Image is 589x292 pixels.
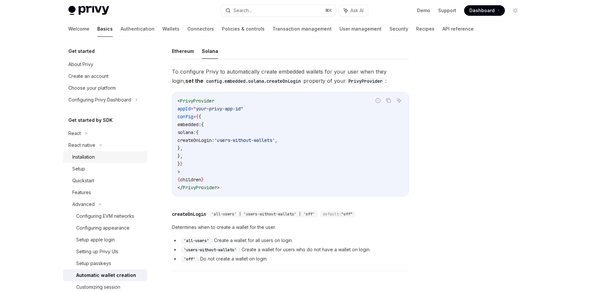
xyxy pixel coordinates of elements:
[63,187,147,198] a: Features
[68,141,95,149] div: React native
[76,259,111,267] div: Setup passkeys
[63,151,147,163] a: Installation
[469,7,495,14] span: Dashboard
[340,21,382,37] a: User management
[325,8,332,13] span: ⌘ K
[177,169,180,175] span: >
[76,236,115,244] div: Setup apple login
[196,129,199,135] span: {
[72,200,95,208] div: Advanced
[172,67,409,85] span: To configure Privy to automatically create embedded wallets for your user when they login, proper...
[180,161,183,167] span: }
[177,185,183,191] span: </
[63,210,147,222] a: Configuring EVM networks
[177,122,201,127] span: embedded:
[63,222,147,234] a: Configuring appearance
[187,21,214,37] a: Connectors
[172,246,409,254] li: : Create a wallet for users who do not have a wallet on login.
[202,43,218,59] button: Solana
[63,70,147,82] a: Create an account
[177,106,191,112] span: appId
[76,248,118,256] div: Setting up Privy UIs
[72,177,94,185] div: Quickstart
[193,114,196,120] span: =
[63,82,147,94] a: Choose your platform
[172,236,409,244] li: : Create a wallet for all users on login.
[76,224,130,232] div: Configuring appearance
[346,78,385,85] code: PrivyProvider
[68,21,89,37] a: Welcome
[185,78,303,84] strong: set the
[339,5,368,16] button: Ask AI
[97,21,113,37] a: Basics
[162,21,179,37] a: Wallets
[181,247,239,253] code: 'users-without-wallets'
[217,185,220,191] span: >
[172,223,409,231] span: Determines when to create a wallet for the user.
[181,256,198,262] code: 'off'
[177,98,180,104] span: <
[272,21,332,37] a: Transaction management
[177,129,196,135] span: solana:
[68,6,109,15] img: light logo
[417,7,430,14] a: Demo
[341,212,353,217] span: "off"
[416,21,435,37] a: Recipes
[191,106,193,112] span: =
[389,21,408,37] a: Security
[193,106,243,112] span: "your-privy-app-id"
[180,177,201,183] span: children
[63,175,147,187] a: Quickstart
[68,96,131,104] div: Configuring Privy Dashboard
[63,246,147,258] a: Setting up Privy UIs
[464,5,505,16] a: Dashboard
[172,211,206,217] div: createOnLogin
[63,163,147,175] a: Setup
[121,21,154,37] a: Authentication
[211,212,315,217] span: 'all-users' | 'users-without-wallets' | 'off'
[177,145,183,151] span: },
[68,129,81,137] div: React
[374,96,382,105] button: Report incorrect code
[76,212,134,220] div: Configuring EVM networks
[177,153,183,159] span: },
[68,60,93,68] div: About Privy
[177,137,214,143] span: createOnLogin:
[201,177,204,183] span: }
[510,5,521,16] button: Toggle dark mode
[221,5,336,16] button: Search...⌘K
[181,237,212,244] code: 'all-users'
[442,21,474,37] a: API reference
[177,161,180,167] span: }
[438,7,456,14] a: Support
[63,234,147,246] a: Setup apple login
[63,58,147,70] a: About Privy
[76,271,136,279] div: Automatic wallet creation
[233,7,252,14] div: Search...
[68,72,108,80] div: Create an account
[172,43,194,59] button: Ethereum
[323,212,341,217] span: default:
[72,189,91,196] div: Features
[68,84,116,92] div: Choose your platform
[222,21,265,37] a: Policies & controls
[395,96,403,105] button: Ask AI
[201,122,204,127] span: {
[203,78,303,85] code: config.embedded.solana.createOnLogin
[180,98,214,104] span: PrivyProvider
[72,153,95,161] div: Installation
[214,137,275,143] span: 'users-without-wallets'
[196,114,199,120] span: {
[63,269,147,281] a: Automatic wallet creation
[63,258,147,269] a: Setup passkeys
[350,7,364,14] span: Ask AI
[384,96,393,105] button: Copy the contents from the code block
[68,47,95,55] h5: Get started
[275,137,277,143] span: ,
[72,165,85,173] div: Setup
[172,255,409,263] li: : Do not create a wallet on login.
[68,116,113,124] h5: Get started by SDK
[177,177,180,183] span: {
[177,114,193,120] span: config
[199,114,201,120] span: {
